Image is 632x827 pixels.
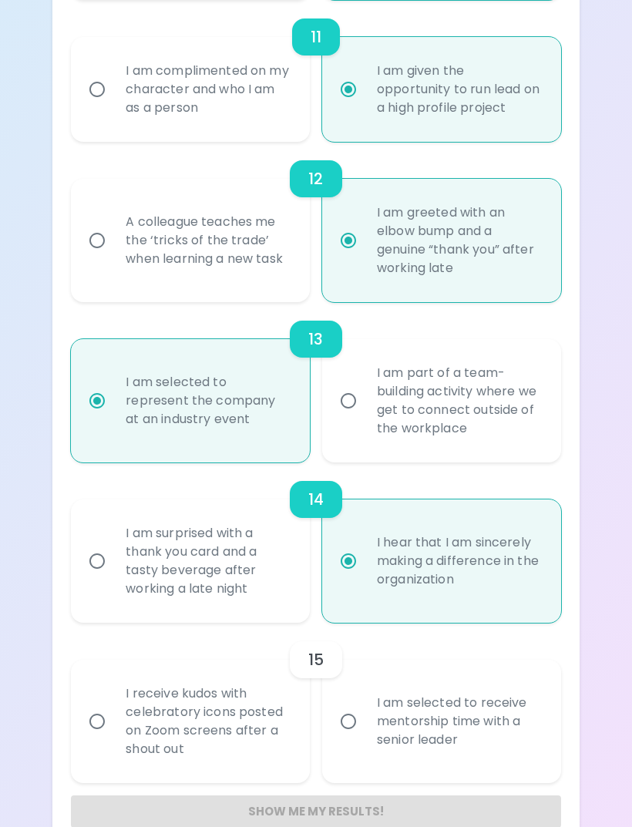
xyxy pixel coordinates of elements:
div: I am greeted with an elbow bump and a genuine “thank you” after working late [365,185,553,296]
div: I am selected to receive mentorship time with a senior leader [365,675,553,768]
h6: 13 [308,327,323,351]
div: I am given the opportunity to run lead on a high profile project [365,43,553,136]
h6: 11 [311,25,321,49]
div: choice-group-check [71,623,560,783]
div: I receive kudos with celebratory icons posted on Zoom screens after a shout out [113,666,301,777]
h6: 15 [308,647,324,672]
div: I am complimented on my character and who I am as a person [113,43,301,136]
div: choice-group-check [71,142,560,302]
div: A colleague teaches me the ‘tricks of the trade’ when learning a new task [113,194,301,287]
div: I am part of a team-building activity where we get to connect outside of the workplace [365,345,553,456]
h6: 14 [308,487,324,512]
div: choice-group-check [71,302,560,462]
div: I hear that I am sincerely making a difference in the organization [365,515,553,607]
div: I am surprised with a thank you card and a tasty beverage after working a late night [113,506,301,617]
div: I am selected to represent the company at an industry event [113,355,301,447]
h6: 12 [308,166,323,191]
div: choice-group-check [71,462,560,623]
